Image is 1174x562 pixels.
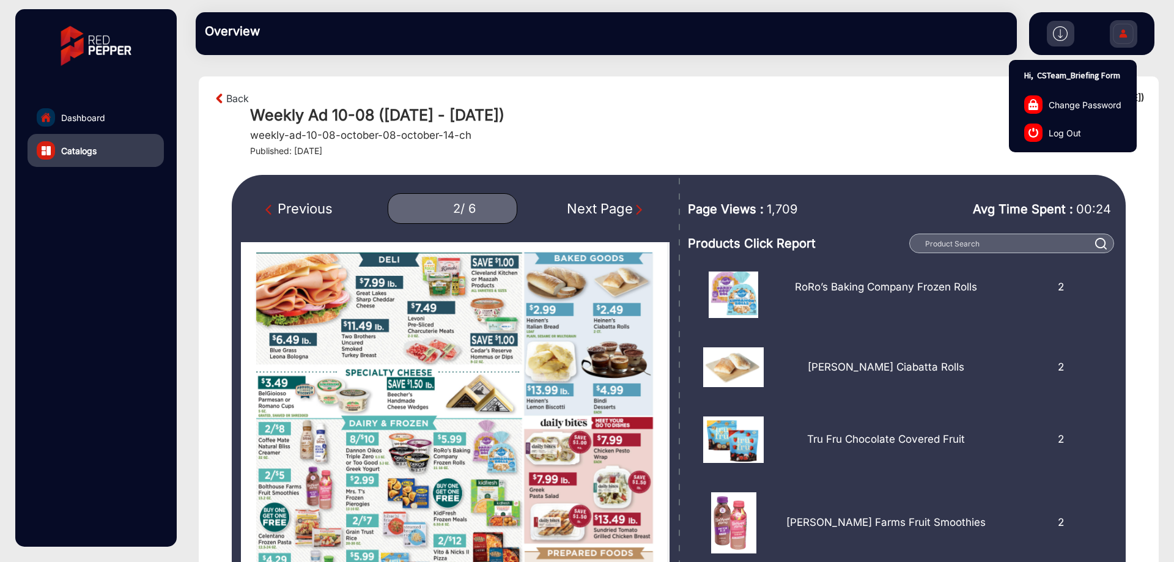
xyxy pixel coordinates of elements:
img: catalog [42,146,51,155]
input: Product Search [909,234,1114,253]
h1: Weekly Ad 10-08 ([DATE] - [DATE]) [250,106,1144,124]
p: Tru Fru Chocolate Covered Fruit [807,432,965,448]
span: Dashboard [61,111,105,124]
div: 2 [1008,416,1113,463]
p: [PERSON_NAME] Ciabatta Rolls [808,360,964,375]
span: Change Password [1049,98,1121,111]
div: 2 [1008,347,1113,386]
img: change-password [1028,98,1038,109]
img: home [40,112,51,123]
a: Catalogs [28,134,164,167]
a: Dashboard [28,101,164,134]
h3: Products Click Report [688,236,904,251]
a: Back [226,91,249,106]
img: 1759234495000pg2_5.png [703,347,764,386]
span: Page Views : [688,200,764,218]
div: Next Page [567,199,645,219]
img: 1759234890000pg2_24.png [703,416,764,463]
span: Catalogs [61,144,97,157]
span: Avg Time Spent : [973,200,1073,218]
span: 00:24 [1076,202,1111,216]
span: Log Out [1049,126,1081,139]
div: 2 [1008,257,1113,318]
img: 1759234783000pg2_13.png [703,257,764,318]
div: 2 [1008,492,1113,553]
img: Sign%20Up.svg [1110,14,1136,57]
img: arrow-left-1.svg [213,91,226,106]
img: Next Page [633,204,645,216]
h4: Published: [DATE] [250,146,1144,157]
p: RoRo’s Baking Company Frozen Rolls [795,279,977,295]
h3: Overview [205,24,376,39]
span: 1,709 [767,200,797,218]
img: prodSearch%20_white.svg [1095,238,1107,250]
img: 17592660230002025-10-01_2-30-06.png [703,492,764,553]
h5: weekly-ad-10-08-october-08-october-14-ch [250,129,471,141]
p: [PERSON_NAME] Farms Fruit Smoothies [786,515,986,531]
img: vmg-logo [52,15,140,76]
p: Hi, CSTeam_Briefing Form [1010,65,1136,86]
div: / 6 [460,201,476,216]
img: Previous Page [265,204,278,216]
div: Previous [265,199,333,219]
img: log-out [1028,128,1038,138]
img: h2download.svg [1053,26,1068,41]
